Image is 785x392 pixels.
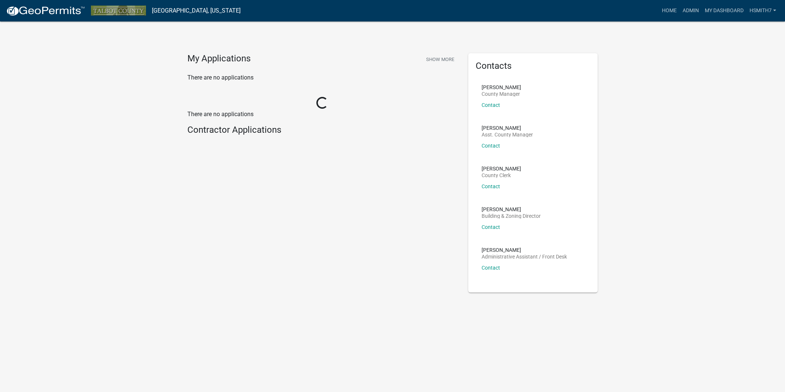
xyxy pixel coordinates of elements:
[482,213,541,219] p: Building & Zoning Director
[187,53,251,64] h4: My Applications
[702,4,747,18] a: My Dashboard
[482,224,500,230] a: Contact
[482,247,567,253] p: [PERSON_NAME]
[482,166,521,171] p: [PERSON_NAME]
[187,110,457,119] p: There are no applications
[482,91,521,97] p: County Manager
[152,4,241,17] a: [GEOGRAPHIC_DATA], [US_STATE]
[187,125,457,135] h4: Contractor Applications
[747,4,779,18] a: hsmith7
[423,53,457,65] button: Show More
[187,73,457,82] p: There are no applications
[482,183,500,189] a: Contact
[482,173,521,178] p: County Clerk
[482,265,500,271] a: Contact
[659,4,680,18] a: Home
[482,207,541,212] p: [PERSON_NAME]
[680,4,702,18] a: Admin
[482,85,521,90] p: [PERSON_NAME]
[482,143,500,149] a: Contact
[476,61,590,71] h5: Contacts
[91,6,146,16] img: Talbot County, Georgia
[187,125,457,138] wm-workflow-list-section: Contractor Applications
[482,132,533,137] p: Asst. County Manager
[482,254,567,259] p: Administrative Assistant / Front Desk
[482,102,500,108] a: Contact
[482,125,533,131] p: [PERSON_NAME]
